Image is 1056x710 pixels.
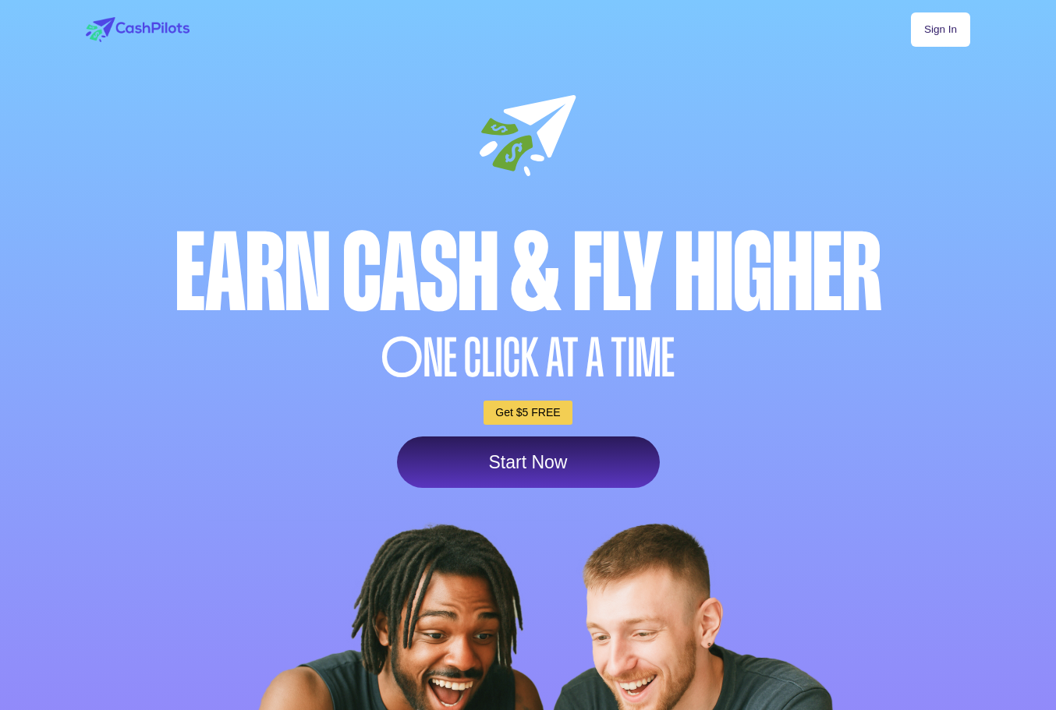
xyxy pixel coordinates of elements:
a: Sign In [911,12,970,47]
a: Start Now [397,436,660,488]
a: Get $5 FREE [484,401,572,425]
span: O [381,331,423,385]
div: Earn Cash & Fly higher [82,219,974,327]
img: logo [86,17,190,42]
div: NE CLICK AT A TIME [82,331,974,385]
